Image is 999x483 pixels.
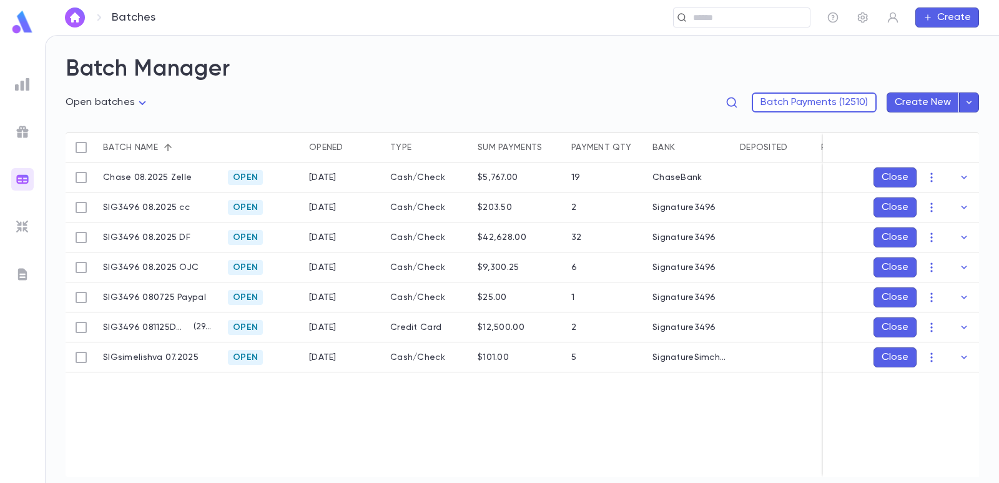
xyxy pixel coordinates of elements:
p: SIG3496 08.2025 DF [103,232,190,242]
div: Batch name [103,132,158,162]
div: Recorded [821,132,869,162]
span: Open [228,172,263,182]
div: 32 [571,232,582,242]
span: Open [228,292,263,302]
span: Open [228,322,263,332]
div: Deposited [740,132,788,162]
img: imports_grey.530a8a0e642e233f2baf0ef88e8c9fcb.svg [15,219,30,234]
div: 6 [571,262,577,272]
div: Deposited [734,132,815,162]
div: $12,500.00 [478,322,524,332]
p: Chase 08.2025 Zelle [103,172,192,182]
div: Sum payments [478,132,542,162]
div: 8/11/2025 [309,322,337,332]
span: Open [228,202,263,212]
div: $101.00 [478,352,509,362]
div: ChaseBank [652,172,702,182]
p: SIGsimelishva 07.2025 [103,352,199,362]
div: SignatureSimchasElisheva [652,352,727,362]
div: Bank [646,132,734,162]
div: 8/7/2025 [309,292,337,302]
p: ( 2929 ) [189,321,215,334]
div: 8/1/2025 [309,232,337,242]
div: Payment qty [571,132,631,162]
div: Signature3496 [652,292,716,302]
div: 7/21/2025 [309,352,337,362]
img: letters_grey.7941b92b52307dd3b8a917253454ce1c.svg [15,267,30,282]
div: 5 [571,352,576,362]
div: 2 [571,202,576,212]
span: Open [228,352,263,362]
div: Credit Card [384,312,471,342]
button: Close [874,167,917,187]
div: 7/31/2025 [309,202,337,212]
button: Close [874,197,917,217]
span: Open [228,232,263,242]
span: Open [228,262,263,272]
img: batches_gradient.0a22e14384a92aa4cd678275c0c39cc4.svg [15,172,30,187]
img: reports_grey.c525e4749d1bce6a11f5fe2a8de1b229.svg [15,77,30,92]
div: Type [390,132,411,162]
div: 8/1/2025 [309,172,337,182]
div: Cash/Check [384,252,471,282]
div: $5,767.00 [478,172,518,182]
div: Cash/Check [384,222,471,252]
button: Close [874,257,917,277]
h2: Batch Manager [66,56,979,83]
button: Close [874,287,917,307]
p: SIG3496 08.2025 OJC [103,262,199,272]
div: $9,300.25 [478,262,519,272]
div: 8/1/2025 [309,262,337,272]
div: Payment qty [565,132,646,162]
div: Bank [652,132,675,162]
button: Sort [158,137,178,157]
div: Cash/Check [384,192,471,222]
p: SIG3496 080725 Paypal [103,292,206,302]
div: $25.00 [478,292,507,302]
div: Type [384,132,471,162]
p: SIG3496 08.2025 cc [103,202,190,212]
img: logo [10,10,35,34]
div: Cash/Check [384,162,471,192]
button: Close [874,227,917,247]
img: campaigns_grey.99e729a5f7ee94e3726e6486bddda8f1.svg [15,124,30,139]
div: Sum payments [471,132,565,162]
span: Open batches [66,97,135,107]
div: 2 [571,322,576,332]
button: Close [874,347,917,367]
p: Batches [112,11,155,24]
button: Close [874,317,917,337]
div: Opened [309,132,343,162]
p: SIG3496 081125DMFcc [103,322,189,332]
div: Signature3496 [652,232,716,242]
button: Create [915,7,979,27]
div: Opened [303,132,384,162]
img: home_white.a664292cf8c1dea59945f0da9f25487c.svg [67,12,82,22]
button: Batch Payments (12510) [752,92,877,112]
div: Batch name [97,132,222,162]
div: Cash/Check [384,342,471,372]
div: Recorded [815,132,896,162]
div: Open batches [66,93,150,112]
div: 1 [571,292,574,302]
div: Cash/Check [384,282,471,312]
div: Signature3496 [652,322,716,332]
button: Create New [887,92,959,112]
div: Signature3496 [652,202,716,212]
div: $203.50 [478,202,512,212]
div: 19 [571,172,581,182]
div: $42,628.00 [478,232,526,242]
div: Signature3496 [652,262,716,272]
